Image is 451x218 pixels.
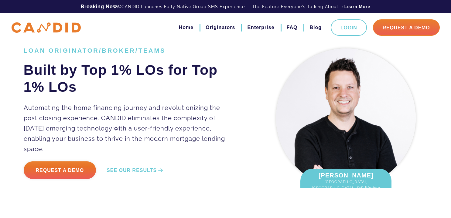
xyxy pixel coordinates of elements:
a: Learn More [344,4,370,10]
a: Originators [206,22,235,33]
a: FAQ [287,22,298,33]
a: Blog [309,22,322,33]
a: Request A Demo [373,19,440,36]
a: Login [331,19,367,36]
a: Request a Demo [24,161,96,179]
img: CANDID APP [12,22,81,33]
span: [GEOGRAPHIC_DATA], [GEOGRAPHIC_DATA] | $1B lifetime fundings [306,179,385,197]
h1: LOAN ORIGINATOR/BROKER/TEAMS [24,47,234,54]
p: Automating the home financing journey and revolutionizing the post closing experience. CANDID eli... [24,103,234,154]
b: Breaking News: [81,4,121,9]
h2: Built by Top 1% LOs for Top 1% LOs [24,61,234,95]
a: SEE OUR RESULTS [107,167,164,174]
div: [PERSON_NAME] [300,169,391,200]
a: Enterprise [247,22,274,33]
a: Home [179,22,193,33]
